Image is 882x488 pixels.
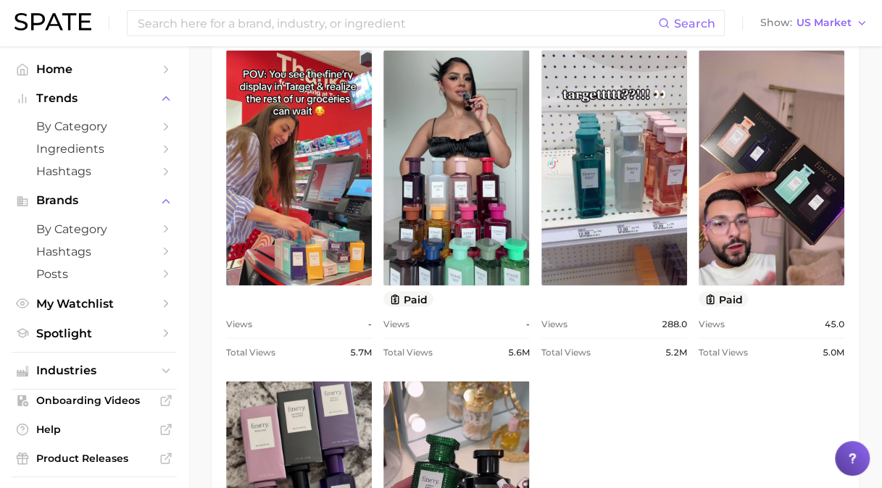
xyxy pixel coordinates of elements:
span: Product Releases [36,452,152,465]
span: Views [541,315,567,332]
a: by Category [12,218,177,240]
a: Hashtags [12,240,177,263]
a: Ingredients [12,138,177,160]
button: Brands [12,190,177,211]
a: by Category [12,115,177,138]
a: Home [12,58,177,80]
span: 288.0 [662,315,687,332]
span: Views [226,315,252,332]
span: - [526,315,530,332]
span: Views [383,315,409,332]
button: Trends [12,88,177,109]
a: Onboarding Videos [12,390,177,411]
a: My Watchlist [12,293,177,315]
span: Total Views [226,343,275,361]
button: ShowUS Market [757,14,871,33]
span: Views [699,315,725,332]
span: 45.0 [825,315,844,332]
span: Help [36,423,152,436]
span: Brands [36,194,152,207]
span: Total Views [383,343,433,361]
span: Ingredients [36,142,152,156]
span: 5.2m [665,343,687,361]
a: Hashtags [12,160,177,182]
span: Trends [36,92,152,105]
span: 5.0m [823,343,844,361]
span: Hashtags [36,164,152,178]
span: Show [760,19,792,27]
span: Hashtags [36,245,152,258]
img: SPATE [14,13,91,30]
a: Help [12,418,177,440]
span: 5.7m [350,343,372,361]
span: Posts [36,267,152,281]
button: paid [383,291,433,306]
span: Onboarding Videos [36,394,152,407]
span: by Category [36,119,152,133]
span: Total Views [541,343,591,361]
span: US Market [796,19,852,27]
span: 5.6m [508,343,530,361]
span: by Category [36,222,152,236]
span: Spotlight [36,327,152,340]
span: Home [36,62,152,76]
button: paid [699,291,749,306]
input: Search here for a brand, industry, or ingredient [136,11,658,35]
button: Industries [12,360,177,382]
span: Industries [36,364,152,377]
a: Posts [12,263,177,285]
span: - [368,315,372,332]
a: Product Releases [12,447,177,469]
span: Search [674,17,715,30]
span: My Watchlist [36,297,152,311]
span: Total Views [699,343,748,361]
a: Spotlight [12,322,177,345]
